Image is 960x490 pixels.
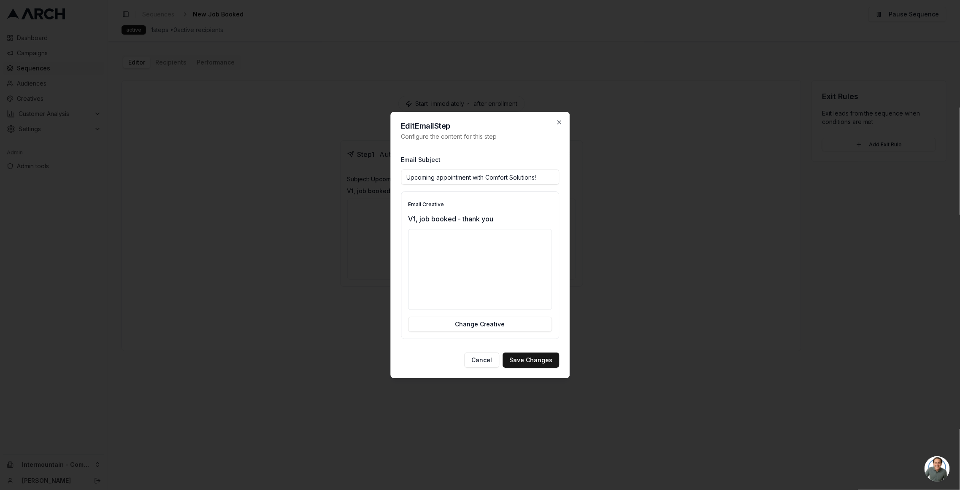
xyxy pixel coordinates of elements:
[503,353,559,368] button: Save Changes
[401,122,559,130] h2: Edit Email Step
[464,353,499,368] button: Cancel
[408,214,552,224] p: V1, job booked - thank you
[401,132,559,141] p: Configure the content for this step
[408,317,552,332] button: Change Creative
[408,201,444,207] label: Email Creative
[401,156,441,163] label: Email Subject
[401,170,559,185] input: Enter email subject line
